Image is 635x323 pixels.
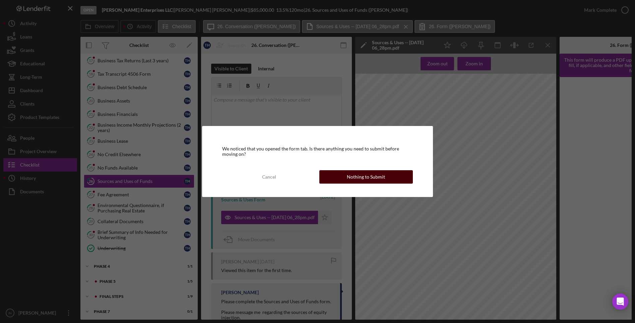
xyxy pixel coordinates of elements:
[319,170,413,184] button: Nothing to Submit
[612,294,628,310] div: Open Intercom Messenger
[347,170,385,184] div: Nothing to Submit
[222,146,413,157] div: We noticed that you opened the form tab. Is there anything you need to submit before moving on?
[262,170,276,184] div: Cancel
[222,170,316,184] button: Cancel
